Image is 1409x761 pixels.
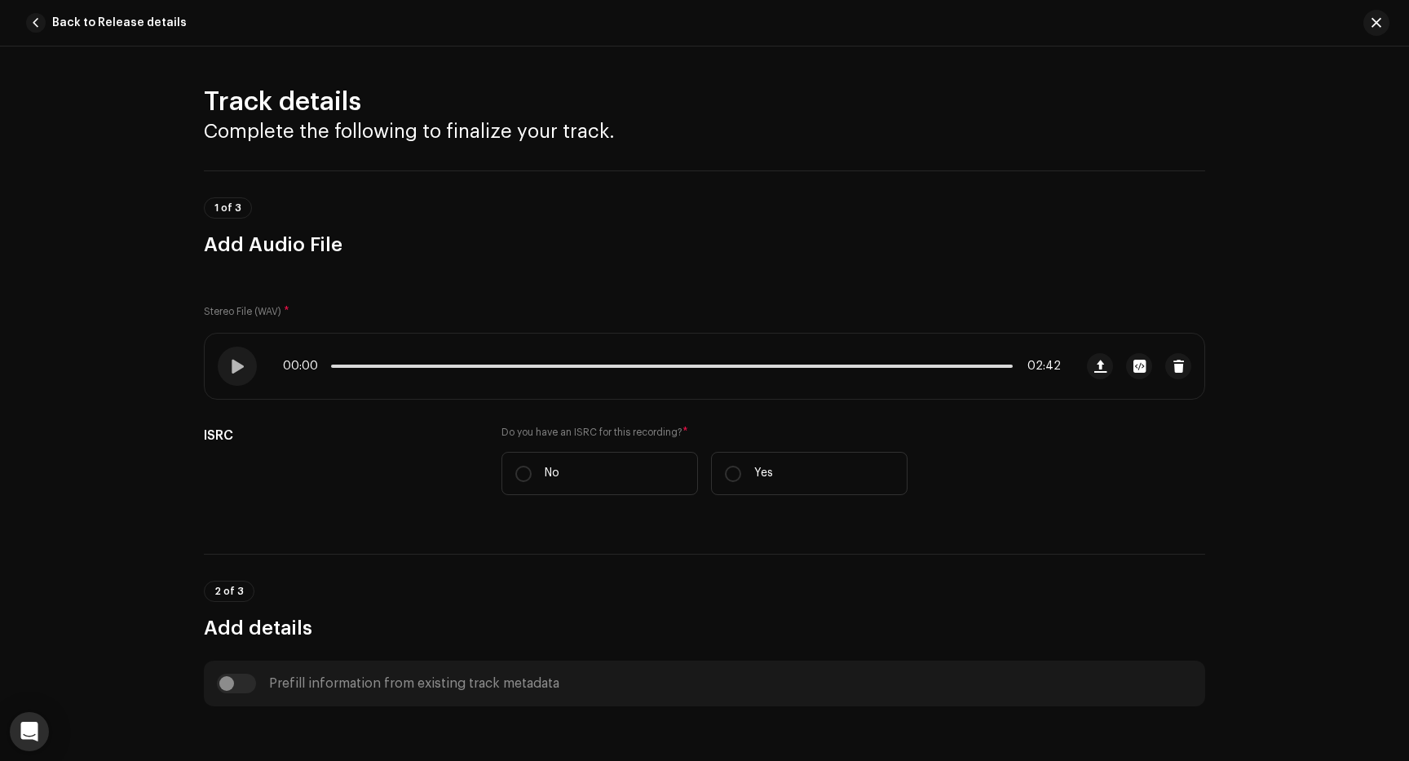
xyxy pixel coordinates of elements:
h3: Complete the following to finalize your track. [204,118,1205,144]
div: Open Intercom Messenger [10,712,49,751]
h2: Track details [204,86,1205,118]
p: Yes [754,465,773,482]
h3: Add Audio File [204,232,1205,258]
small: Stereo File (WAV) [204,307,281,316]
p: No [545,465,559,482]
label: Do you have an ISRC for this recording? [501,426,908,439]
span: 02:42 [1019,360,1061,373]
h3: Add details [204,615,1205,641]
span: 00:00 [283,360,325,373]
h5: ISRC [204,426,475,445]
